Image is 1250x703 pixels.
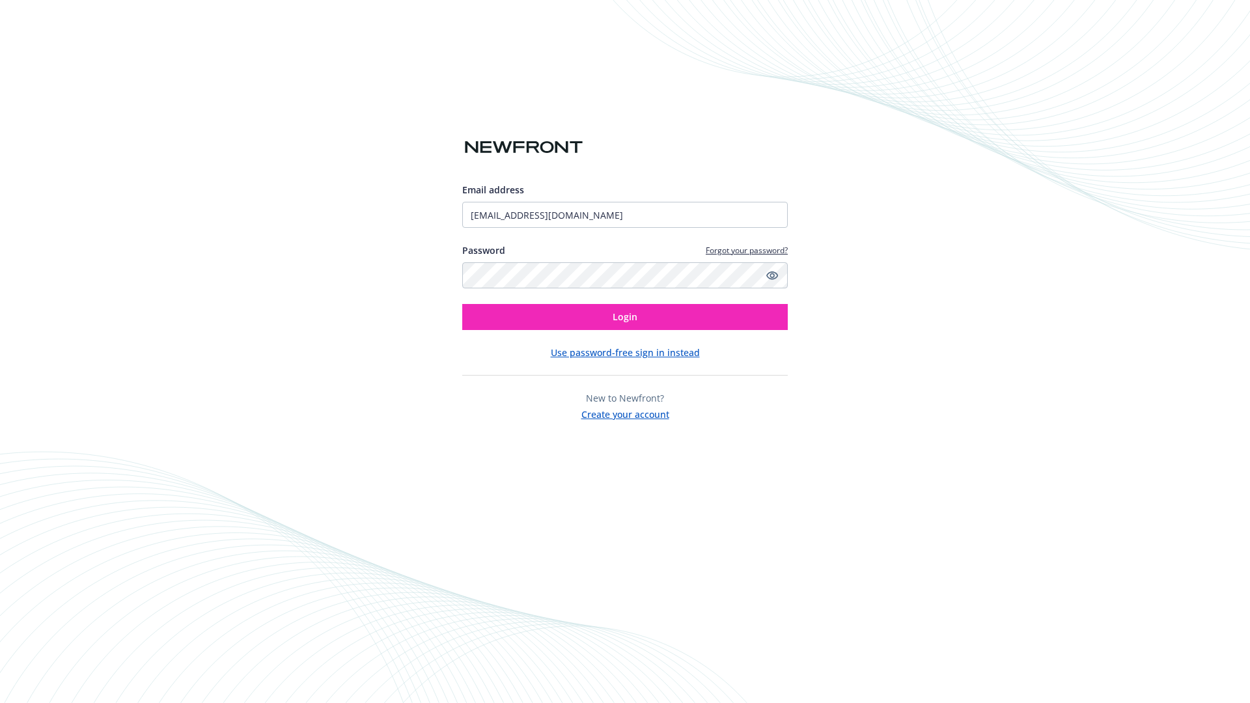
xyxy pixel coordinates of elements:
[462,202,788,228] input: Enter your email
[462,304,788,330] button: Login
[586,392,664,404] span: New to Newfront?
[462,184,524,196] span: Email address
[462,136,585,159] img: Newfront logo
[613,310,637,323] span: Login
[462,243,505,257] label: Password
[551,346,700,359] button: Use password-free sign in instead
[581,405,669,421] button: Create your account
[764,268,780,283] a: Show password
[706,245,788,256] a: Forgot your password?
[462,262,788,288] input: Enter your password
